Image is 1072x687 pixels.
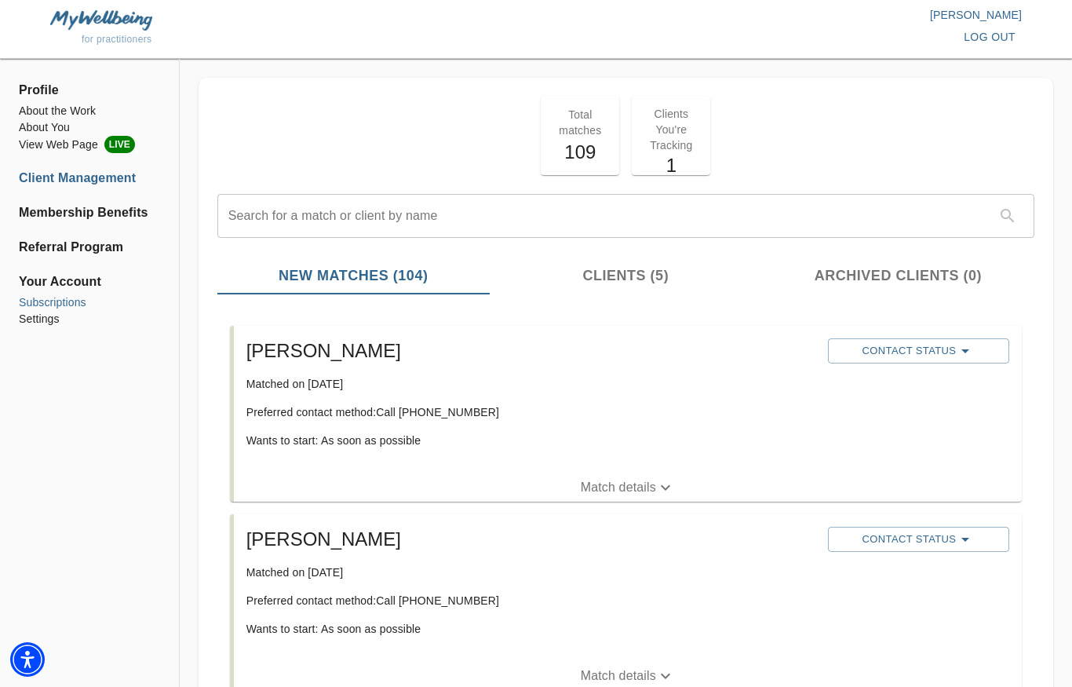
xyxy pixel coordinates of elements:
[499,265,753,287] span: Clients (5)
[536,7,1022,23] p: [PERSON_NAME]
[19,81,160,100] span: Profile
[19,169,160,188] a: Client Management
[641,153,701,178] h5: 1
[19,119,160,136] a: About You
[828,527,1009,552] button: Contact Status
[828,338,1009,364] button: Contact Status
[82,34,152,45] span: for practitioners
[836,530,1001,549] span: Contact Status
[19,103,160,119] a: About the Work
[246,404,815,420] p: Preferred contact method: Call [PHONE_NUMBER]
[104,136,135,153] span: LIVE
[581,667,656,685] p: Match details
[836,342,1001,360] span: Contact Status
[246,565,815,580] p: Matched on [DATE]
[550,107,610,138] p: Total matches
[581,478,656,497] p: Match details
[771,265,1025,287] span: Archived Clients (0)
[246,376,815,392] p: Matched on [DATE]
[19,136,160,153] a: View Web PageLIVE
[641,106,701,153] p: Clients You're Tracking
[19,203,160,222] a: Membership Benefits
[246,527,815,552] h5: [PERSON_NAME]
[227,265,480,287] span: New Matches (104)
[50,10,152,30] img: MyWellbeing
[19,136,160,153] li: View Web Page
[246,621,815,637] p: Wants to start: As soon as possible
[957,23,1022,52] button: log out
[246,433,815,448] p: Wants to start: As soon as possible
[19,272,160,291] span: Your Account
[246,338,815,364] h5: [PERSON_NAME]
[234,473,1022,502] button: Match details
[19,238,160,257] a: Referral Program
[19,294,160,311] a: Subscriptions
[964,27,1015,47] span: log out
[550,140,610,165] h5: 109
[19,311,160,327] a: Settings
[246,593,815,608] p: Preferred contact method: Call [PHONE_NUMBER]
[10,642,45,677] div: Accessibility Menu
